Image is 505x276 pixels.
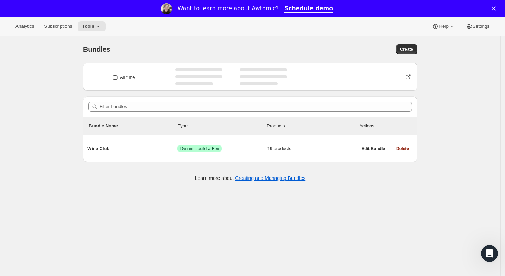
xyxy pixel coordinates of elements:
div: All time [120,74,135,81]
div: Type [178,123,267,130]
span: Help [439,24,448,29]
button: Edit Bundle [357,144,389,153]
button: Help [428,21,460,31]
p: Learn more about [195,175,305,182]
div: Close [492,6,499,11]
div: Actions [359,123,412,130]
button: Create [396,44,417,54]
span: Delete [396,146,409,151]
img: Profile image for Emily [161,3,172,14]
button: Delete [392,144,413,153]
p: Bundle Name [89,123,178,130]
button: Analytics [11,21,38,31]
span: Subscriptions [44,24,72,29]
button: Subscriptions [40,21,76,31]
span: Dynamic build-a-Box [180,146,219,151]
span: Bundles [83,45,111,53]
span: Tools [82,24,94,29]
span: 19 products [267,145,358,152]
span: Analytics [15,24,34,29]
input: Filter bundles [100,102,412,112]
a: Schedule demo [284,5,333,13]
span: Create [400,46,413,52]
button: Tools [78,21,106,31]
div: Products [267,123,356,130]
span: Wine Club [87,145,177,152]
span: Edit Bundle [361,146,385,151]
span: Settings [473,24,490,29]
div: Want to learn more about Awtomic? [178,5,279,12]
a: Creating and Managing Bundles [235,175,305,181]
iframe: Intercom live chat [481,245,498,262]
button: Settings [461,21,494,31]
